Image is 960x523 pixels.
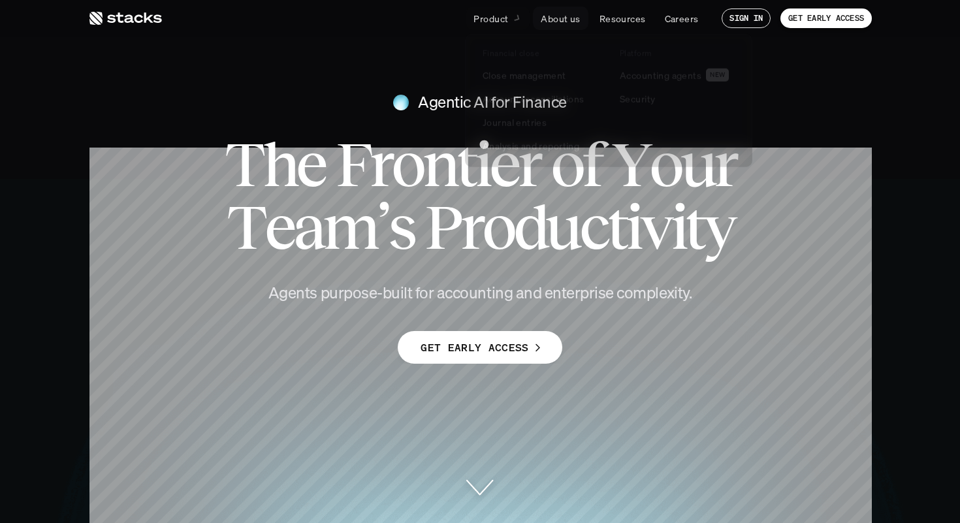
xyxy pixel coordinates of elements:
a: Resources [592,7,654,30]
span: ’ [377,196,388,259]
span: o [649,133,680,196]
p: SIGN IN [729,14,763,23]
span: t [607,196,626,259]
span: s [388,196,414,259]
span: o [391,133,423,196]
span: y [703,196,733,259]
span: c [579,196,607,259]
span: u [545,196,579,259]
a: Careers [657,7,707,30]
span: m [323,196,376,259]
span: t [456,133,475,196]
a: About us [533,7,588,30]
span: o [482,196,513,259]
p: GET EARLY ACCESS [788,14,864,23]
span: e [296,133,325,196]
p: Careers [665,12,699,25]
span: e [489,133,518,196]
span: e [264,196,293,259]
p: Resources [600,12,646,25]
span: d [513,196,545,259]
span: t [685,196,703,259]
span: T [225,133,263,196]
p: Product [473,12,508,25]
span: u [680,133,714,196]
span: Y [612,133,649,196]
span: n [423,133,456,196]
span: T [227,196,264,259]
span: r [714,133,735,196]
a: GET EARLY ACCESS [780,8,872,28]
span: h [263,133,296,196]
h4: Agentic AI for Finance [418,91,566,114]
p: About us [541,12,580,25]
a: SIGN IN [722,8,771,28]
a: GET EARLY ACCESS [398,331,562,364]
span: f [582,133,601,196]
span: r [518,133,539,196]
span: v [640,196,670,259]
span: r [460,196,482,259]
span: a [293,196,323,259]
p: GET EARLY ACCESS [421,338,528,357]
span: i [671,196,685,259]
span: i [626,196,640,259]
span: o [551,133,582,196]
span: i [475,133,489,196]
h4: Agents purpose-built for accounting and enterprise complexity. [245,282,715,304]
span: P [424,196,460,259]
span: F [336,133,370,196]
span: r [370,133,391,196]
